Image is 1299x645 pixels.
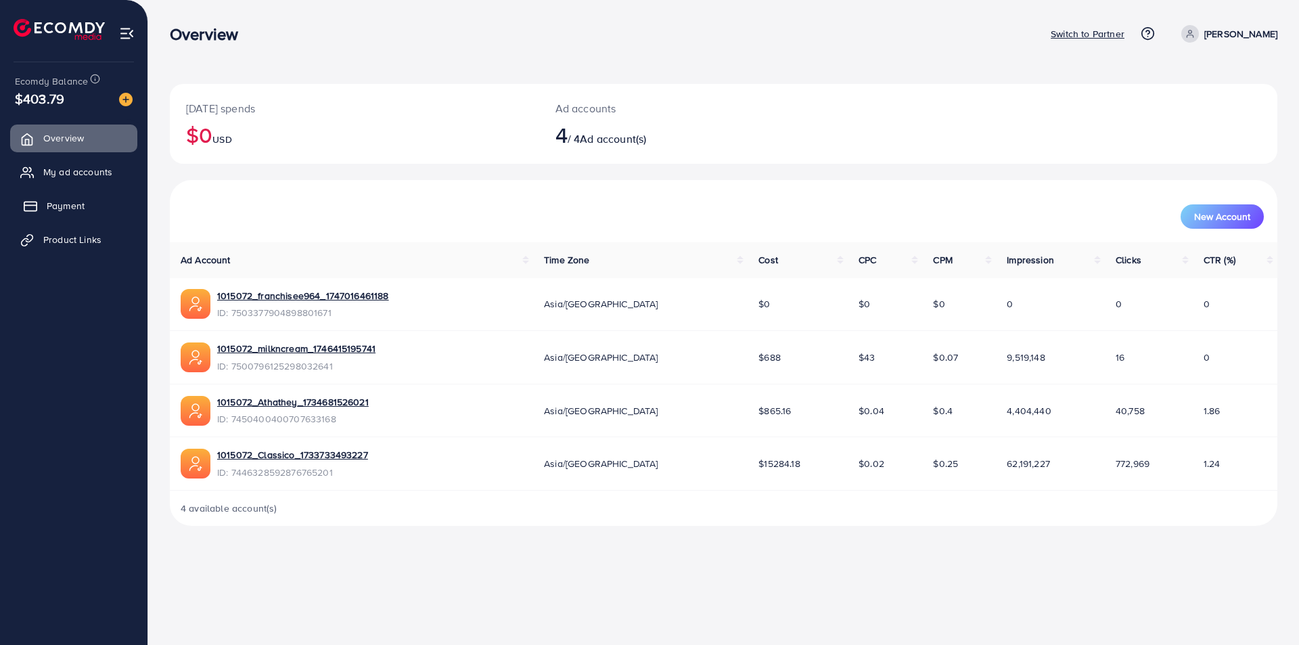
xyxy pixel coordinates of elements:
span: 4 available account(s) [181,502,277,515]
span: Ad account(s) [580,131,646,146]
span: CTR (%) [1204,253,1235,267]
span: $15284.18 [758,457,800,470]
span: ID: 7450400400707633168 [217,412,369,426]
a: My ad accounts [10,158,137,185]
h2: / 4 [555,122,800,148]
span: $43 [859,351,875,364]
span: 62,191,227 [1007,457,1050,470]
span: My ad accounts [43,165,112,179]
a: 1015072_milkncream_1746415195741 [217,342,375,355]
img: ic-ads-acc.e4c84228.svg [181,342,210,372]
span: Time Zone [544,253,589,267]
a: Product Links [10,226,137,253]
span: ID: 7503377904898801671 [217,306,389,319]
span: $0 [859,297,870,311]
span: Payment [47,199,85,213]
span: 1.24 [1204,457,1221,470]
span: Asia/[GEOGRAPHIC_DATA] [544,297,658,311]
a: 1015072_franchisee964_1747016461188 [217,289,389,303]
span: Asia/[GEOGRAPHIC_DATA] [544,457,658,470]
span: 0 [1007,297,1013,311]
span: $0.04 [859,404,884,418]
button: New Account [1181,204,1264,229]
span: Ecomdy Balance [15,74,88,88]
span: $0.07 [933,351,958,364]
img: ic-ads-acc.e4c84228.svg [181,289,210,319]
span: Ad Account [181,253,231,267]
span: 16 [1116,351,1124,364]
iframe: Chat [1241,584,1289,635]
span: 1.86 [1204,404,1221,418]
a: 1015072_Classico_1733733493227 [217,448,368,462]
img: ic-ads-acc.e4c84228.svg [181,449,210,479]
span: 40,758 [1116,404,1145,418]
span: 0 [1116,297,1122,311]
span: Clicks [1116,253,1141,267]
span: Asia/[GEOGRAPHIC_DATA] [544,404,658,418]
h2: $0 [186,122,523,148]
span: $0.4 [933,404,953,418]
span: Cost [758,253,778,267]
span: 772,969 [1116,457,1149,470]
span: $865.16 [758,404,791,418]
span: ID: 7446328592876765201 [217,466,368,479]
p: Switch to Partner [1051,26,1124,42]
span: 4 [555,119,568,150]
span: $0.02 [859,457,884,470]
span: $688 [758,351,781,364]
h3: Overview [170,24,249,44]
a: [PERSON_NAME] [1176,25,1277,43]
img: ic-ads-acc.e4c84228.svg [181,396,210,426]
img: image [119,93,133,106]
span: 4,404,440 [1007,404,1051,418]
p: Ad accounts [555,100,800,116]
span: Impression [1007,253,1054,267]
span: New Account [1194,212,1250,221]
span: ID: 7500796125298032641 [217,359,375,373]
img: logo [14,19,105,40]
span: $0.25 [933,457,958,470]
span: 0 [1204,297,1210,311]
p: [PERSON_NAME] [1204,26,1277,42]
span: 0 [1204,351,1210,364]
span: Overview [43,131,84,145]
img: menu [119,26,135,41]
p: [DATE] spends [186,100,523,116]
a: Overview [10,125,137,152]
span: $0 [758,297,770,311]
span: CPC [859,253,876,267]
span: $403.79 [15,89,64,108]
a: Payment [10,192,137,219]
span: $0 [933,297,944,311]
span: USD [212,133,231,146]
span: Product Links [43,233,101,246]
span: CPM [933,253,952,267]
span: 9,519,148 [1007,351,1045,364]
span: Asia/[GEOGRAPHIC_DATA] [544,351,658,364]
a: 1015072_Athathey_1734681526021 [217,395,369,409]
